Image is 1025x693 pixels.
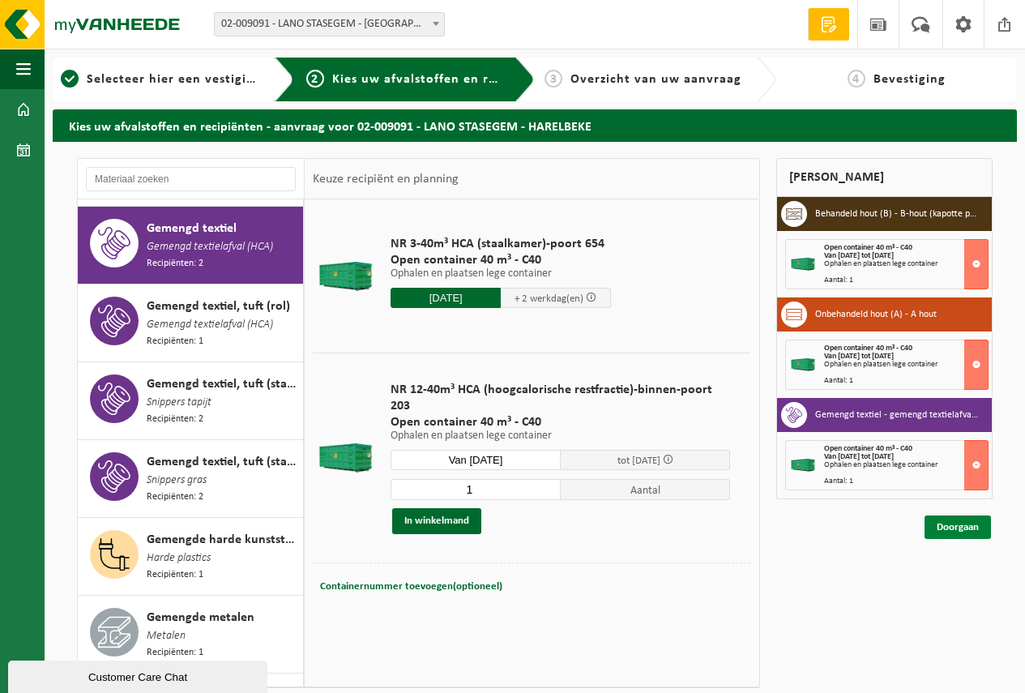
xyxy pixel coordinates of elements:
[391,288,501,308] input: Selecteer datum
[391,268,611,280] p: Ophalen en plaatsen lege container
[824,444,912,453] span: Open container 40 m³ - C40
[824,477,989,486] div: Aantal: 1
[86,167,296,191] input: Materiaal zoeken
[391,252,611,268] span: Open container 40 m³ - C40
[147,334,203,349] span: Recipiënten: 1
[617,456,660,466] span: tot [DATE]
[214,12,445,36] span: 02-009091 - LANO STASEGEM - HARELBEKE
[824,461,989,469] div: Ophalen en plaatsen lege container
[392,508,481,534] button: In winkelmand
[305,159,467,199] div: Keuze recipiënt en planning
[824,452,894,461] strong: Van [DATE] tot [DATE]
[147,530,299,550] span: Gemengde harde kunststoffen (PE, PP en PVC), recycleerbaar (industrieel)
[147,608,254,627] span: Gemengde metalen
[61,70,262,89] a: 1Selecteer hier een vestiging
[925,515,991,539] a: Doorgaan
[815,402,980,428] h3: Gemengd textiel - gemengd textielafval (HCA)
[147,394,211,412] span: Snippers tapijt
[147,472,207,490] span: Snippers gras
[78,207,304,284] button: Gemengd textiel Gemengd textielafval (HCA) Recipiënten: 2
[824,377,989,385] div: Aantal: 1
[147,297,290,316] span: Gemengd textiel, tuft (rol)
[61,70,79,88] span: 1
[87,73,262,86] span: Selecteer hier een vestiging
[147,627,186,645] span: Metalen
[561,479,731,500] span: Aantal
[391,236,611,252] span: NR 3-40m³ HCA (staalkamer)-poort 654
[306,70,324,88] span: 2
[147,256,203,272] span: Recipiënten: 2
[320,581,502,592] span: Containernummer toevoegen(optioneel)
[848,70,865,88] span: 4
[873,73,946,86] span: Bevestiging
[147,550,211,567] span: Harde plastics
[815,302,937,327] h3: Onbehandeld hout (A) - A hout
[78,518,304,596] button: Gemengde harde kunststoffen (PE, PP en PVC), recycleerbaar (industrieel) Harde plastics Recipiënt...
[391,382,730,414] span: NR 12-40m³ HCA (hoogcalorische restfractie)-binnen-poort 203
[147,567,203,583] span: Recipiënten: 1
[391,430,730,442] p: Ophalen en plaatsen lege container
[147,412,203,427] span: Recipiënten: 2
[824,361,989,369] div: Ophalen en plaatsen lege container
[824,260,989,268] div: Ophalen en plaatsen lege container
[391,450,561,470] input: Selecteer datum
[824,352,894,361] strong: Van [DATE] tot [DATE]
[147,645,203,661] span: Recipiënten: 1
[391,414,730,430] span: Open container 40 m³ - C40
[78,440,304,518] button: Gemengd textiel, tuft (stansresten)(valorisatie) Snippers gras Recipiënten: 2
[815,201,980,227] h3: Behandeld hout (B) - B-hout (kapotte paletten)
[824,276,989,284] div: Aantal: 1
[8,657,271,693] iframe: chat widget
[53,109,1017,141] h2: Kies uw afvalstoffen en recipiënten - aanvraag voor 02-009091 - LANO STASEGEM - HARELBEKE
[147,316,273,334] span: Gemengd textielafval (HCA)
[78,596,304,674] button: Gemengde metalen Metalen Recipiënten: 1
[78,362,304,440] button: Gemengd textiel, tuft (stansresten), recycleerbaar Snippers tapijt Recipiënten: 2
[545,70,562,88] span: 3
[318,575,504,598] button: Containernummer toevoegen(optioneel)
[824,251,894,260] strong: Van [DATE] tot [DATE]
[147,490,203,505] span: Recipiënten: 2
[570,73,741,86] span: Overzicht van uw aanvraag
[332,73,555,86] span: Kies uw afvalstoffen en recipiënten
[147,452,299,472] span: Gemengd textiel, tuft (stansresten)(valorisatie)
[147,238,273,256] span: Gemengd textielafval (HCA)
[824,243,912,252] span: Open container 40 m³ - C40
[147,219,237,238] span: Gemengd textiel
[78,284,304,362] button: Gemengd textiel, tuft (rol) Gemengd textielafval (HCA) Recipiënten: 1
[215,13,444,36] span: 02-009091 - LANO STASEGEM - HARELBEKE
[515,293,583,304] span: + 2 werkdag(en)
[147,374,299,394] span: Gemengd textiel, tuft (stansresten), recycleerbaar
[776,158,993,197] div: [PERSON_NAME]
[824,344,912,353] span: Open container 40 m³ - C40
